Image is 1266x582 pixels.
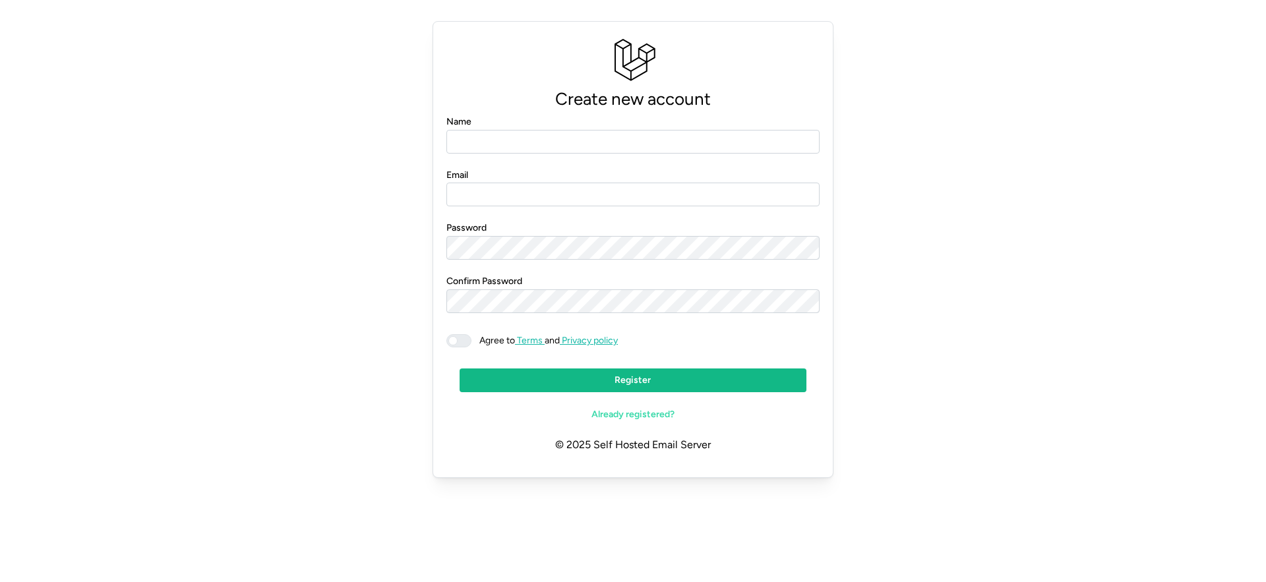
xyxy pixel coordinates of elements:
span: Already registered? [591,403,675,426]
span: Agree to [479,335,515,346]
p: Create new account [446,85,820,113]
label: Email [446,168,468,183]
span: Register [615,369,651,392]
span: and [471,334,618,347]
p: © 2025 Self Hosted Email Server [446,426,820,464]
a: Privacy policy [560,335,618,346]
a: Already registered? [460,403,806,426]
label: Name [446,115,471,129]
label: Confirm Password [446,274,522,289]
a: Terms [515,335,545,346]
label: Password [446,221,487,235]
button: Register [460,368,806,392]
